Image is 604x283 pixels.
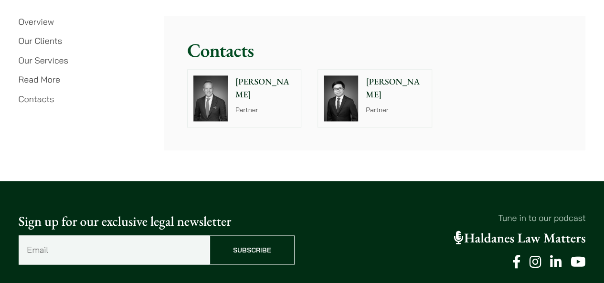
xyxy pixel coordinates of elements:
p: Tune in to our podcast [310,211,586,224]
a: Our Clients [19,35,63,46]
a: Contacts [19,94,54,105]
a: [PERSON_NAME] Partner [318,69,432,127]
a: Read More [19,74,60,85]
p: Partner [235,105,296,115]
p: [PERSON_NAME] [235,75,296,101]
p: [PERSON_NAME] [366,75,426,101]
p: Sign up for our exclusive legal newsletter [19,211,295,231]
p: Partner [366,105,426,115]
h2: Contacts [187,39,562,62]
input: Email [19,235,210,264]
input: Subscribe [210,235,295,264]
a: [PERSON_NAME] Partner [187,69,302,127]
a: Overview [19,16,54,27]
a: Our Services [19,55,68,66]
a: Haldanes Law Matters [454,230,586,247]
